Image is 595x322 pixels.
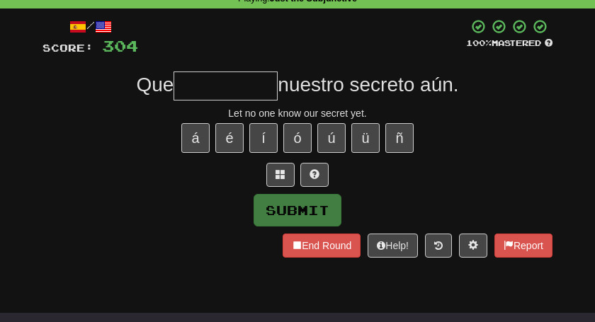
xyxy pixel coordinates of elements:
[385,123,414,153] button: ñ
[317,123,346,153] button: ú
[368,234,418,258] button: Help!
[136,74,174,96] span: Que
[494,234,552,258] button: Report
[215,123,244,153] button: é
[300,163,329,187] button: Single letter hint - you only get 1 per sentence and score half the points! alt+h
[42,106,552,120] div: Let no one know our secret yet.
[102,37,138,54] span: 304
[283,234,361,258] button: End Round
[425,234,452,258] button: Round history (alt+y)
[351,123,380,153] button: ü
[466,38,492,47] span: 100 %
[42,42,93,54] span: Score:
[254,194,341,226] button: Submit
[266,163,295,187] button: Switch sentence to multiple choice alt+p
[181,123,210,153] button: á
[42,18,138,36] div: /
[466,38,552,49] div: Mastered
[249,123,278,153] button: í
[283,123,312,153] button: ó
[278,74,458,96] span: nuestro secreto aún.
